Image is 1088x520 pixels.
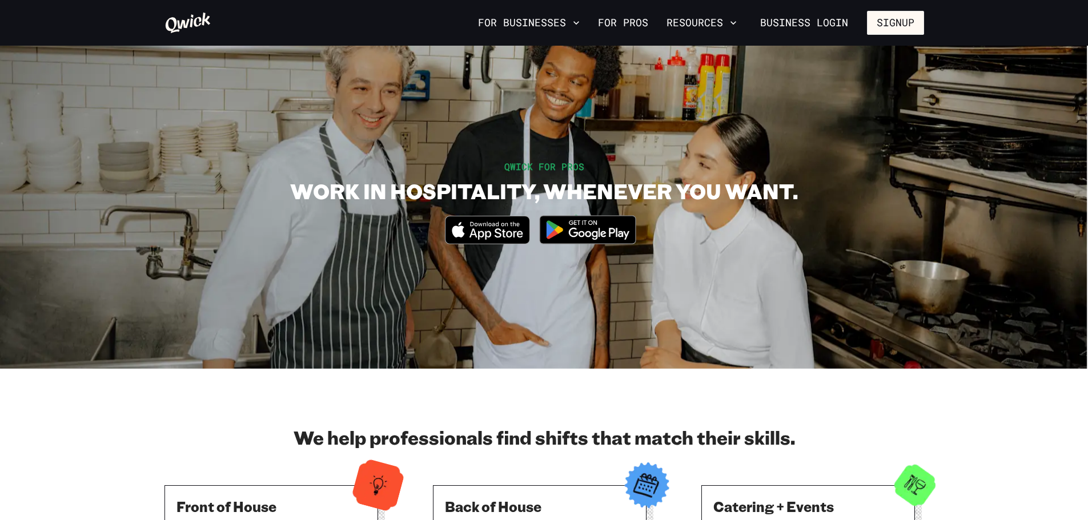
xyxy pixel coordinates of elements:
button: Resources [662,13,741,33]
h3: Back of House [445,497,635,515]
img: Get it on Google Play [532,208,643,251]
span: QWICK FOR PROS [504,160,584,172]
a: Business Login [750,11,858,35]
a: Download on the App Store [445,235,531,247]
a: For Pros [593,13,653,33]
h2: We help professionals find shifts that match their skills. [164,426,924,449]
h3: Catering + Events [713,497,903,515]
h1: WORK IN HOSPITALITY, WHENEVER YOU WANT. [290,178,798,204]
button: For Businesses [473,13,584,33]
button: Signup [867,11,924,35]
h3: Front of House [176,497,366,515]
